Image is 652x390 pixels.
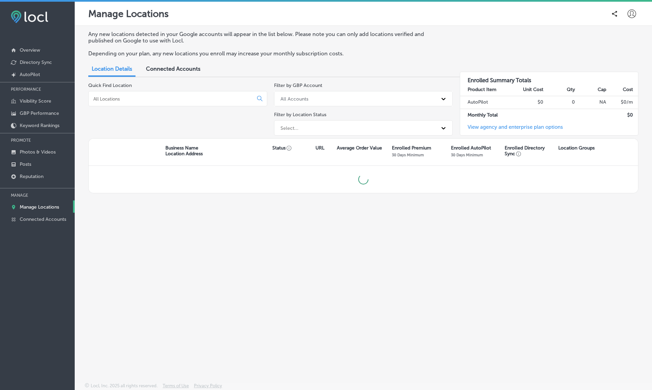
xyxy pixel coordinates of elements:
[146,66,200,72] span: Connected Accounts
[11,11,48,23] img: fda3e92497d09a02dc62c9cd864e3231.png
[468,87,496,92] strong: Product Item
[606,84,638,96] th: Cost
[606,96,638,109] td: $ 0 /m
[575,84,607,96] th: Cap
[505,145,555,157] p: Enrolled Directory Sync
[512,84,544,96] th: Unit Cost
[91,383,158,388] p: Locl, Inc. 2025 all rights reserved.
[88,31,446,44] p: Any new locations detected in your Google accounts will appear in the list below. Please note you...
[20,47,40,53] p: Overview
[451,145,491,151] p: Enrolled AutoPilot
[280,125,298,131] div: Select...
[20,216,66,222] p: Connected Accounts
[20,110,59,116] p: GBP Performance
[20,98,51,104] p: Visibility Score
[20,72,40,77] p: AutoPilot
[606,109,638,121] td: $ 0
[274,112,326,118] label: Filter by Location Status
[20,149,56,155] p: Photos & Videos
[165,145,203,157] p: Business Name Location Address
[280,96,308,102] div: All Accounts
[272,145,315,151] p: Status
[392,145,431,151] p: Enrolled Premium
[544,96,575,109] td: 0
[88,8,169,19] p: Manage Locations
[460,96,512,109] td: AutoPilot
[512,96,544,109] td: $0
[93,96,252,102] input: All Locations
[451,153,483,157] p: 30 Days Minimum
[460,109,512,121] td: Monthly Total
[337,145,382,151] p: Average Order Value
[88,50,446,57] p: Depending on your plan, any new locations you enroll may increase your monthly subscription costs.
[544,84,575,96] th: Qty
[315,145,324,151] p: URL
[92,66,132,72] span: Location Details
[20,123,59,128] p: Keyword Rankings
[88,83,132,88] label: Quick Find Location
[20,174,43,179] p: Reputation
[392,153,424,157] p: 30 Days Minimum
[460,124,563,135] a: View agency and enterprise plan options
[274,83,322,88] label: Filter by GBP Account
[20,204,59,210] p: Manage Locations
[20,161,31,167] p: Posts
[20,59,52,65] p: Directory Sync
[575,96,607,109] td: NA
[558,145,595,151] p: Location Groups
[460,72,638,84] h3: Enrolled Summary Totals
